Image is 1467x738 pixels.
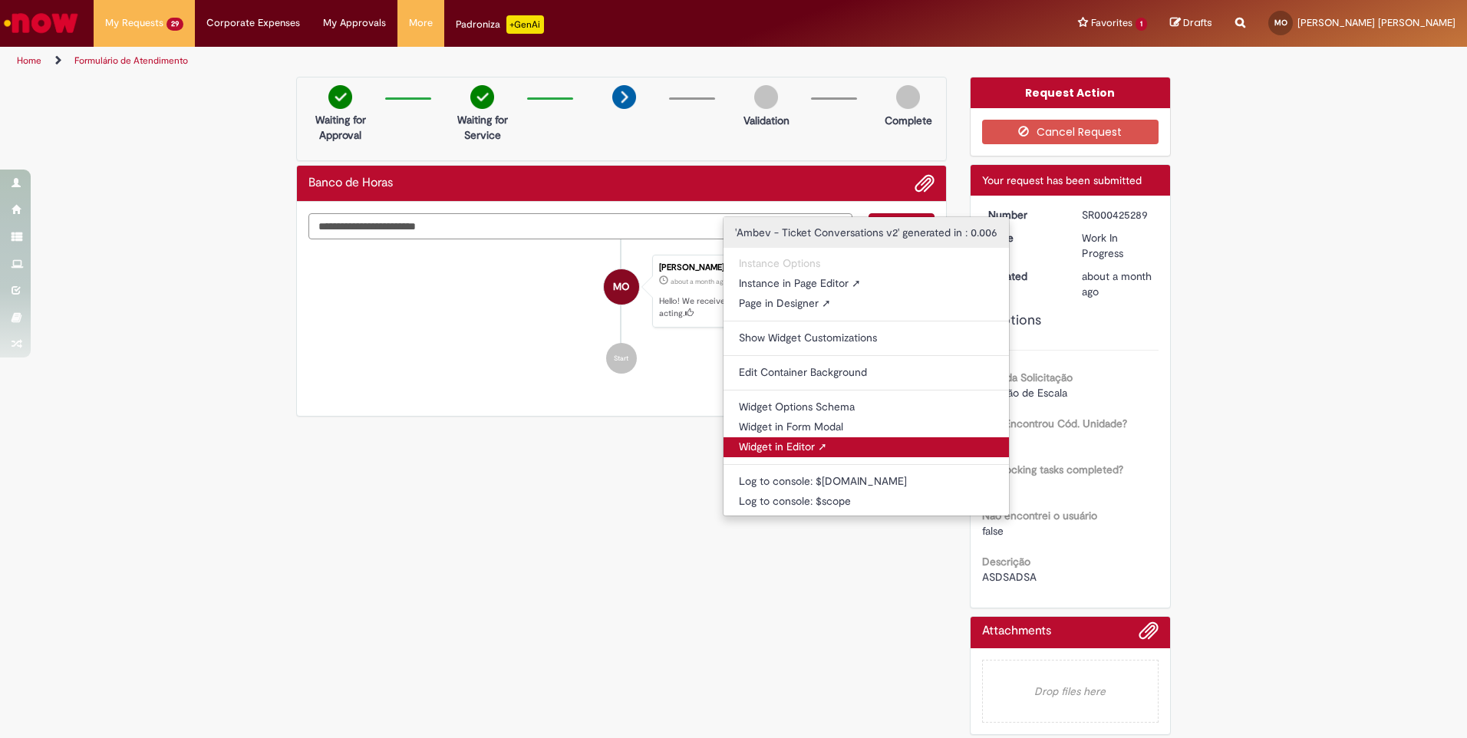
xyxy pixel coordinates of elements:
a: Edit Container Background [724,363,1009,383]
a: Show Widget Customizations [724,328,1009,348]
a: Instance Options [724,254,1009,274]
a: Page in Designer ➚ [724,294,1009,314]
a: Instance in Page Editor ➚ [724,274,1009,294]
a: Widget in Form Modal [724,417,1009,437]
a: Log to console: $scope [724,492,1009,512]
a: Log to console: $[DOMAIN_NAME] [724,472,1009,492]
a: Widget in Editor ➚ [724,437,1009,457]
li: 'Ambev - Ticket Conversations v2' generated in : 0.006 [724,217,1009,248]
a: Widget Options Schema [724,397,1009,417]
